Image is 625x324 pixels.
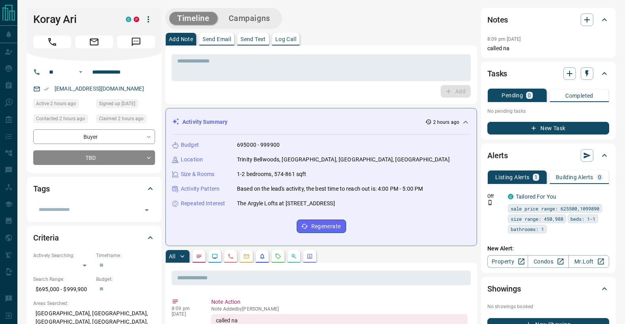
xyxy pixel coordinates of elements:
[487,44,609,53] p: called na
[487,282,521,295] h2: Showings
[33,231,59,244] h2: Criteria
[556,174,593,180] p: Building Alerts
[487,279,609,298] div: Showings
[259,253,265,260] svg: Listing Alerts
[169,36,193,42] p: Add Note
[487,303,609,310] p: No showings booked
[33,283,92,296] p: $695,000 - $999,900
[33,252,92,259] p: Actively Searching:
[203,36,231,42] p: Send Email
[33,300,155,307] p: Areas Searched:
[511,225,544,233] span: bathrooms: 1
[33,99,92,110] div: Wed Aug 13 2025
[237,170,306,178] p: 1-2 bedrooms, 574-861 sqft
[598,174,601,180] p: 0
[275,253,281,260] svg: Requests
[487,146,609,165] div: Alerts
[433,119,459,126] p: 2 hours ago
[33,228,155,247] div: Criteria
[570,215,595,223] span: beds: 1-1
[172,311,199,317] p: [DATE]
[44,86,49,92] svg: Email Verified
[307,253,313,260] svg: Agent Actions
[487,122,609,135] button: New Task
[169,254,175,259] p: All
[487,193,503,200] p: Off
[75,36,113,48] span: Email
[96,276,155,283] p: Budget:
[33,182,49,195] h2: Tags
[487,255,528,268] a: Property
[212,253,218,260] svg: Lead Browsing Activity
[237,199,335,208] p: The Argyle Lofts at [STREET_ADDRESS]
[487,105,609,117] p: No pending tasks
[237,155,450,164] p: Trinity Bellwoods, [GEOGRAPHIC_DATA], [GEOGRAPHIC_DATA], [GEOGRAPHIC_DATA]
[96,252,155,259] p: Timeframe:
[181,199,225,208] p: Repeated Interest
[237,141,280,149] p: 695000 - 999900
[33,129,155,144] div: Buyer
[33,179,155,198] div: Tags
[275,36,296,42] p: Log Call
[33,36,71,48] span: Call
[511,205,599,212] span: sale price range: 625500,1099890
[99,115,144,123] span: Claimed 2 hours ago
[237,185,423,193] p: Based on the lead's activity, the best time to reach out is: 4:00 PM - 5:00 PM
[211,306,468,312] p: Note Added by [PERSON_NAME]
[117,36,155,48] span: Message
[487,149,508,162] h2: Alerts
[516,193,556,200] a: Tailored For You
[487,10,609,29] div: Notes
[487,13,508,26] h2: Notes
[181,141,199,149] p: Budget
[181,185,220,193] p: Activity Pattern
[508,194,513,199] div: condos.ca
[487,36,521,42] p: 8:09 pm [DATE]
[33,114,92,125] div: Wed Aug 13 2025
[528,93,531,98] p: 0
[243,253,250,260] svg: Emails
[141,205,152,216] button: Open
[55,85,144,92] a: [EMAIL_ADDRESS][DOMAIN_NAME]
[172,115,470,129] div: Activity Summary2 hours ago
[227,253,234,260] svg: Calls
[96,99,155,110] div: Thu Jun 11 2020
[36,100,76,108] span: Active 2 hours ago
[487,67,507,80] h2: Tasks
[99,100,135,108] span: Signed up [DATE]
[487,64,609,83] div: Tasks
[96,114,155,125] div: Wed Aug 13 2025
[297,220,346,233] button: Regenerate
[196,253,202,260] svg: Notes
[182,118,227,126] p: Activity Summary
[528,255,568,268] a: Condos
[211,298,468,306] p: Note Action
[495,174,530,180] p: Listing Alerts
[33,276,92,283] p: Search Range:
[134,17,139,22] div: property.ca
[502,93,523,98] p: Pending
[221,12,278,25] button: Campaigns
[568,255,609,268] a: Mr.Loft
[511,215,563,223] span: size range: 450,988
[76,67,85,77] button: Open
[241,36,266,42] p: Send Text
[181,155,203,164] p: Location
[487,244,609,253] p: New Alert:
[33,150,155,165] div: TBD
[291,253,297,260] svg: Opportunities
[172,306,199,311] p: 8:09 pm
[36,115,85,123] span: Contacted 2 hours ago
[181,170,215,178] p: Size & Rooms
[33,13,114,26] h1: Koray Ari
[534,174,538,180] p: 1
[565,93,593,99] p: Completed
[126,17,131,22] div: condos.ca
[487,200,493,205] svg: Push Notification Only
[169,12,218,25] button: Timeline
